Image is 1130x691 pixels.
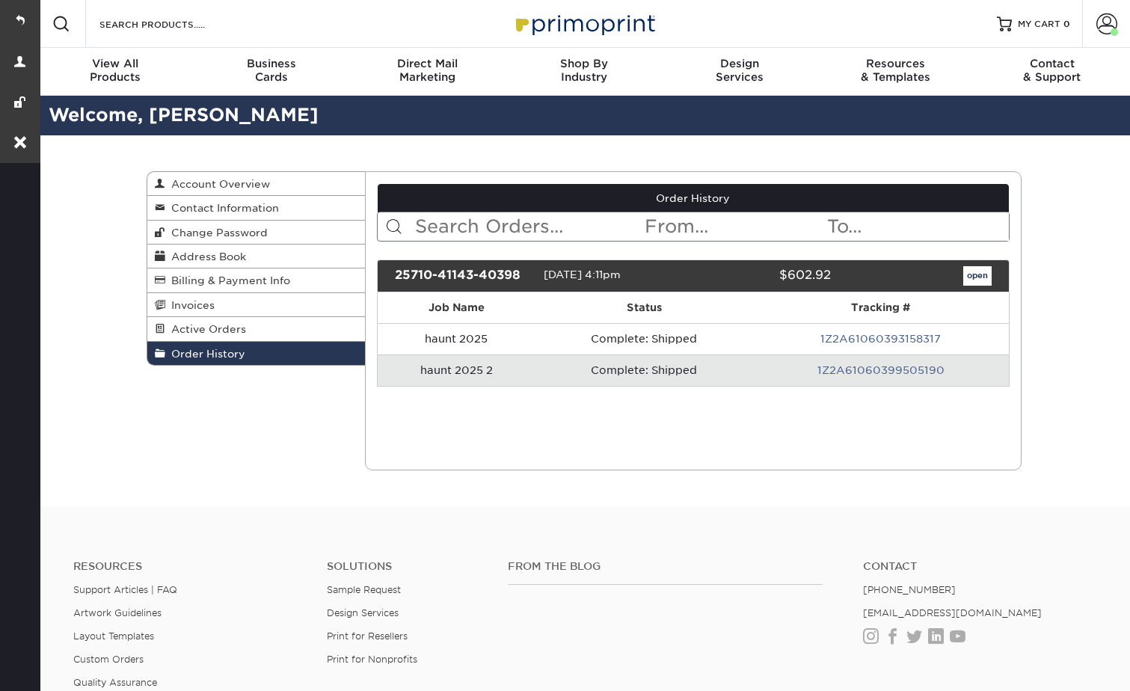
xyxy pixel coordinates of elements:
span: [DATE] 4:11pm [544,268,621,280]
a: Contact Information [147,196,366,220]
a: View AllProducts [37,48,194,96]
span: MY CART [1018,18,1060,31]
div: 25710-41143-40398 [384,266,544,286]
a: DesignServices [662,48,818,96]
a: Resources& Templates [818,48,974,96]
a: Change Password [147,221,366,245]
span: Invoices [165,299,215,311]
span: Active Orders [165,323,246,335]
input: From... [643,212,826,241]
span: Change Password [165,227,268,239]
div: Cards [194,57,350,84]
span: 0 [1063,19,1070,29]
span: Business [194,57,350,70]
a: Active Orders [147,317,366,341]
td: haunt 2025 2 [378,354,535,386]
h4: Solutions [327,560,485,573]
h4: From the Blog [508,560,823,573]
div: & Support [974,57,1130,84]
input: To... [826,212,1008,241]
a: Custom Orders [73,654,144,665]
a: Support Articles | FAQ [73,584,177,595]
a: Billing & Payment Info [147,268,366,292]
a: open [963,266,992,286]
span: Order History [165,348,245,360]
span: Billing & Payment Info [165,274,290,286]
a: 1Z2A61060393158317 [820,333,941,345]
img: Primoprint [509,7,659,40]
div: & Templates [818,57,974,84]
div: Products [37,57,194,84]
a: Layout Templates [73,630,154,642]
div: Marketing [349,57,506,84]
a: Quality Assurance [73,677,157,688]
span: Account Overview [165,178,270,190]
input: Search Orders... [414,212,643,241]
span: Contact [974,57,1130,70]
td: Complete: Shipped [535,323,752,354]
a: Direct MailMarketing [349,48,506,96]
span: View All [37,57,194,70]
a: Print for Resellers [327,630,408,642]
div: $602.92 [682,266,842,286]
a: 1Z2A61060399505190 [817,364,945,376]
a: Contact& Support [974,48,1130,96]
a: [PHONE_NUMBER] [863,584,956,595]
a: Order History [147,342,366,365]
span: Direct Mail [349,57,506,70]
div: Services [662,57,818,84]
a: Sample Request [327,584,401,595]
a: Address Book [147,245,366,268]
a: Contact [863,560,1094,573]
span: Address Book [165,251,246,262]
a: Shop ByIndustry [506,48,662,96]
th: Tracking # [753,292,1009,323]
div: Industry [506,57,662,84]
a: Print for Nonprofits [327,654,417,665]
a: Design Services [327,607,399,618]
td: Complete: Shipped [535,354,752,386]
a: Order History [378,184,1009,212]
input: SEARCH PRODUCTS..... [98,15,244,33]
th: Status [535,292,752,323]
a: BusinessCards [194,48,350,96]
a: Account Overview [147,172,366,196]
span: Shop By [506,57,662,70]
th: Job Name [378,292,535,323]
h2: Welcome, [PERSON_NAME] [37,102,1130,129]
a: Artwork Guidelines [73,607,162,618]
span: Resources [818,57,974,70]
a: [EMAIL_ADDRESS][DOMAIN_NAME] [863,607,1042,618]
h4: Resources [73,560,304,573]
td: haunt 2025 [378,323,535,354]
span: Design [662,57,818,70]
a: Invoices [147,293,366,317]
span: Contact Information [165,202,279,214]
